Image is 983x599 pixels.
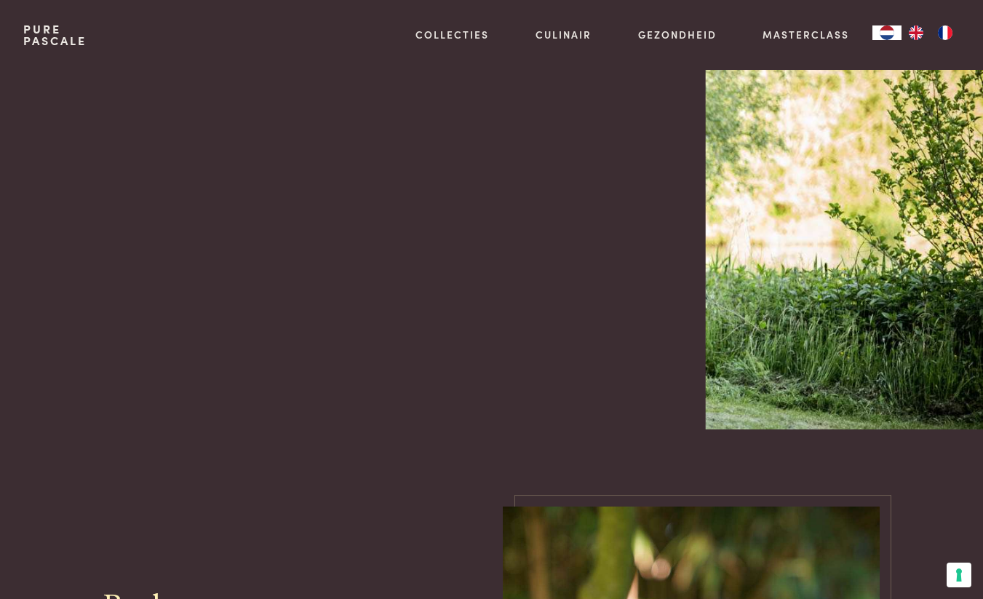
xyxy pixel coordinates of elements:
button: Uw voorkeuren voor toestemming voor trackingtechnologieën [947,563,971,587]
a: EN [902,25,931,40]
a: Gezondheid [638,27,717,42]
div: Language [872,25,902,40]
a: PurePascale [23,23,87,47]
a: Collecties [415,27,489,42]
a: Masterclass [763,27,849,42]
ul: Language list [902,25,960,40]
a: FR [931,25,960,40]
a: Culinair [536,27,592,42]
aside: Language selected: Nederlands [872,25,960,40]
a: NL [872,25,902,40]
